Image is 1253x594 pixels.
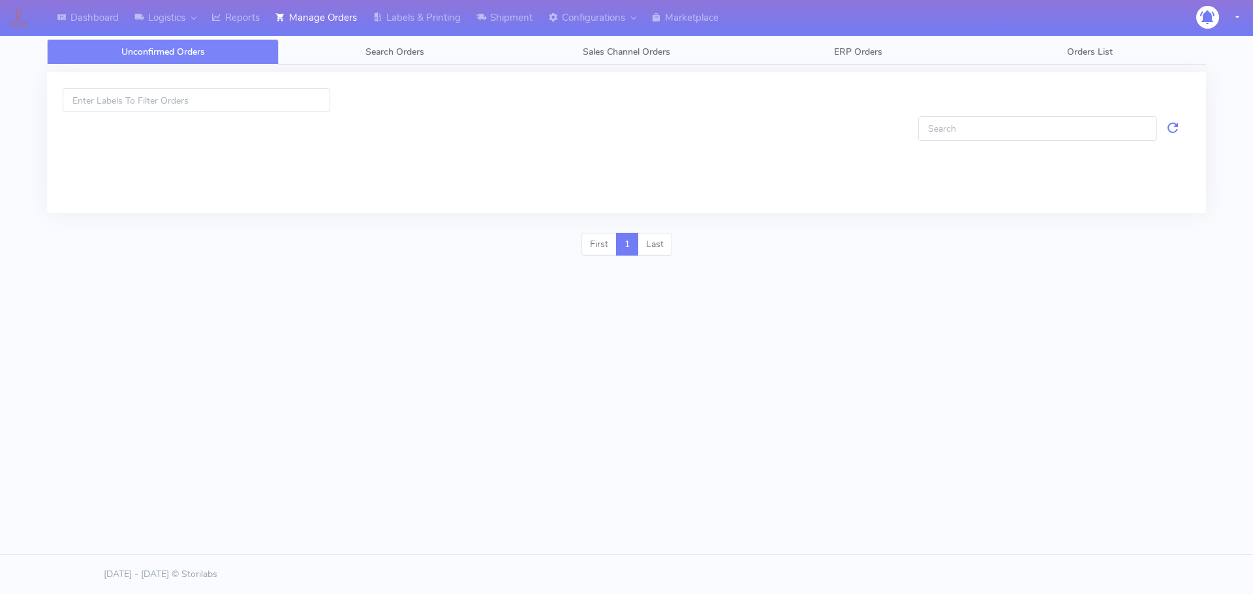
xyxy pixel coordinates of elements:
[365,46,424,58] span: Search Orders
[616,233,638,256] a: 1
[1067,46,1113,58] span: Orders List
[918,116,1157,140] input: Search
[63,88,330,112] input: Enter Labels To Filter Orders
[583,46,670,58] span: Sales Channel Orders
[121,46,205,58] span: Unconfirmed Orders
[47,39,1206,65] ul: Tabs
[834,46,882,58] span: ERP Orders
